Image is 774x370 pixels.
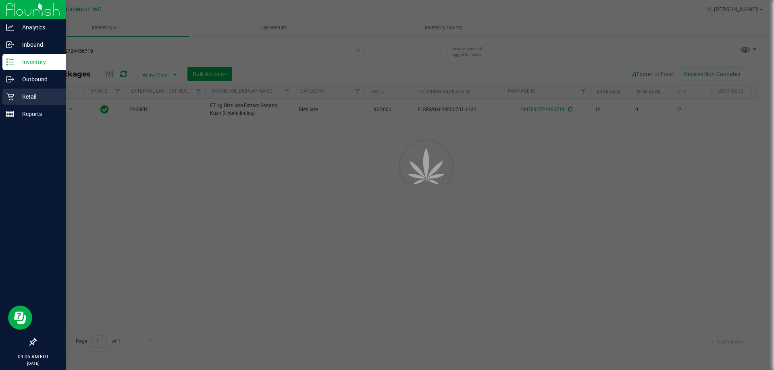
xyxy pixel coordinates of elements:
[4,360,62,366] p: [DATE]
[6,58,14,66] inline-svg: Inventory
[14,92,62,101] p: Retail
[14,40,62,50] p: Inbound
[14,23,62,32] p: Analytics
[6,110,14,118] inline-svg: Reports
[6,23,14,31] inline-svg: Analytics
[14,57,62,67] p: Inventory
[8,306,32,330] iframe: Resource center
[6,93,14,101] inline-svg: Retail
[6,75,14,83] inline-svg: Outbound
[14,74,62,84] p: Outbound
[14,109,62,119] p: Reports
[4,353,62,360] p: 09:06 AM EDT
[6,41,14,49] inline-svg: Inbound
